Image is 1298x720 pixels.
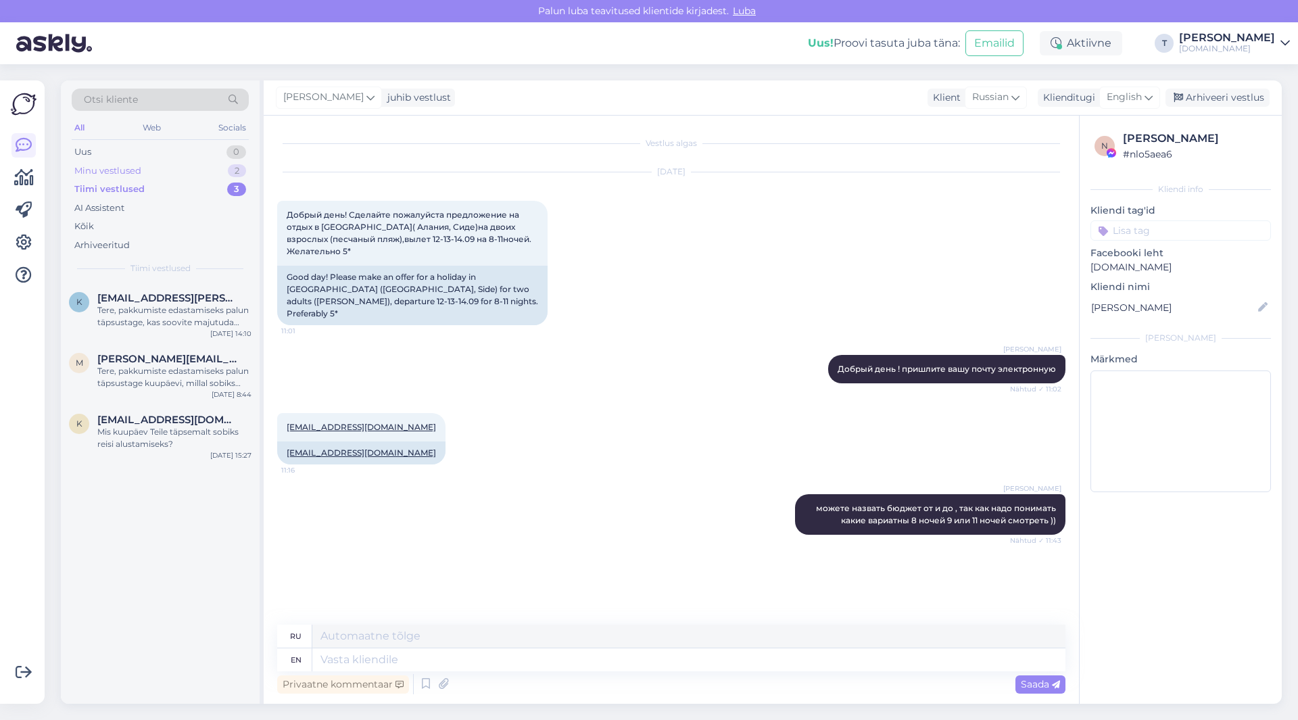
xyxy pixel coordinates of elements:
[74,183,145,196] div: Tiimi vestlused
[76,418,82,429] span: k
[74,239,130,252] div: Arhiveeritud
[1107,90,1142,105] span: English
[97,292,238,304] span: kairit.fatkin@gmail.com
[74,220,94,233] div: Kõik
[808,37,834,49] b: Uus!
[227,183,246,196] div: 3
[210,329,251,339] div: [DATE] 14:10
[130,262,191,274] span: Tiimi vestlused
[97,426,251,450] div: Mis kuupäev Teile täpsemalt sobiks reisi alustamiseks?
[97,304,251,329] div: Tere, pakkumiste edastamiseks palun täpsustage, kas soovite majutuda kolmekesi ühes toas või vaja...
[72,119,87,137] div: All
[11,91,37,117] img: Askly Logo
[210,450,251,460] div: [DATE] 15:27
[1003,483,1061,494] span: [PERSON_NAME]
[84,93,138,107] span: Otsi kliente
[281,326,332,336] span: 11:01
[277,675,409,694] div: Privaatne kommentaar
[1123,147,1267,162] div: # nlo5aea6
[226,145,246,159] div: 0
[1003,344,1061,354] span: [PERSON_NAME]
[816,503,1058,525] span: можете назвать бюджет от и до , так как надо понимать какие вариатны 8 ночей 9 или 11 ночей смотр...
[228,164,246,178] div: 2
[287,448,436,458] a: [EMAIL_ADDRESS][DOMAIN_NAME]
[928,91,961,105] div: Klient
[1010,535,1061,546] span: Nähtud ✓ 11:43
[1123,130,1267,147] div: [PERSON_NAME]
[1090,246,1271,260] p: Facebooki leht
[277,166,1065,178] div: [DATE]
[76,358,83,368] span: m
[382,91,451,105] div: juhib vestlust
[1090,220,1271,241] input: Lisa tag
[140,119,164,137] div: Web
[74,164,141,178] div: Minu vestlused
[283,90,364,105] span: [PERSON_NAME]
[1090,352,1271,366] p: Märkmed
[287,210,533,256] span: Добрый день! Сделайте пожалуйста предложение на отдых в [GEOGRAPHIC_DATA]( Алания, Сиде)на двоих ...
[1090,260,1271,274] p: [DOMAIN_NAME]
[965,30,1024,56] button: Emailid
[1090,280,1271,294] p: Kliendi nimi
[212,389,251,400] div: [DATE] 8:44
[838,364,1056,374] span: Добрый день ! пришлите вашу почту электронную
[808,35,960,51] div: Proovi tasuta juba täna:
[1021,678,1060,690] span: Saada
[74,145,91,159] div: Uus
[1155,34,1174,53] div: T
[972,90,1009,105] span: Russian
[1179,43,1275,54] div: [DOMAIN_NAME]
[97,414,238,426] span: krusinskaiteanzela@gmail.com
[1038,91,1095,105] div: Klienditugi
[1165,89,1270,107] div: Arhiveeri vestlus
[216,119,249,137] div: Socials
[97,365,251,389] div: Tere, pakkumiste edastamiseks palun täpsustage kuupäevi, millal sobiks reisi alustada.
[76,297,82,307] span: k
[277,266,548,325] div: Good day! Please make an offer for a holiday in [GEOGRAPHIC_DATA] ([GEOGRAPHIC_DATA], Side) for t...
[1179,32,1275,43] div: [PERSON_NAME]
[1040,31,1122,55] div: Aktiivne
[1090,332,1271,344] div: [PERSON_NAME]
[1090,183,1271,195] div: Kliendi info
[74,201,124,215] div: AI Assistent
[290,625,302,648] div: ru
[277,137,1065,149] div: Vestlus algas
[1179,32,1290,54] a: [PERSON_NAME][DOMAIN_NAME]
[1090,203,1271,218] p: Kliendi tag'id
[1010,384,1061,394] span: Nähtud ✓ 11:02
[1091,300,1255,315] input: Lisa nimi
[291,648,302,671] div: en
[729,5,760,17] span: Luba
[1101,141,1108,151] span: n
[97,353,238,365] span: marisadler@hotmail.com
[287,422,436,432] a: [EMAIL_ADDRESS][DOMAIN_NAME]
[281,465,332,475] span: 11:16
